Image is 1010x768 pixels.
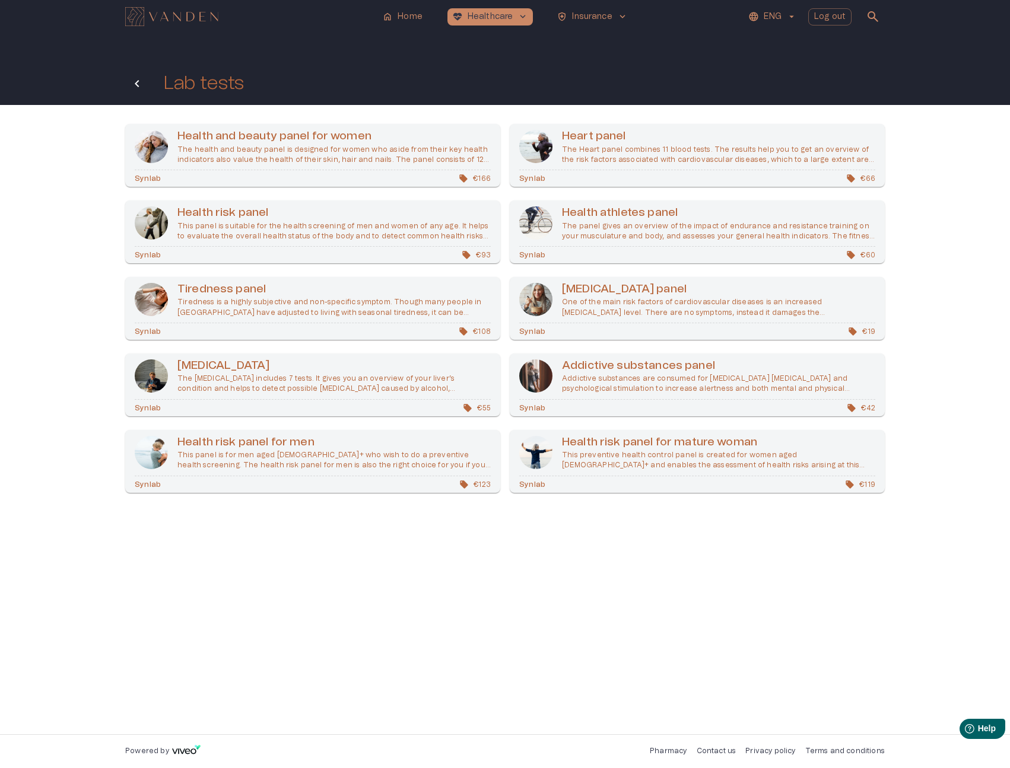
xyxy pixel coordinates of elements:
[747,8,798,26] button: ENG
[135,130,168,163] img: SYNLAB_naisetervisejailupakett.jpeg
[468,11,513,23] p: Healthcare
[552,8,632,26] button: health_and_safetyInsurancekeyboard_arrow_down
[456,173,491,184] p: € 166
[177,129,491,145] h6: Health and beauty panel for women
[562,374,875,394] p: Addictive substances are consumed for [MEDICAL_DATA] [MEDICAL_DATA] and psychological stimulation...
[135,206,168,240] img: SYNLAB_terviseriski-pakett.jpeg
[177,221,491,241] p: This panel is suitable for the health screening of men and women of any age. It helps to evaluate...
[519,436,552,469] img: SYNLAB_kypse-naise-tervisekontroll.jpeg
[519,250,545,260] p: Synlab
[135,250,161,260] p: Synlab
[519,403,545,413] p: Synlab
[459,250,491,260] p: € 93
[519,479,545,490] p: Synlab
[125,746,169,756] p: Powered by
[843,479,875,490] p: € 119
[562,205,875,221] h6: Health athletes panel
[745,747,795,754] a: Privacy policy
[398,11,423,23] p: Home
[519,283,552,316] img: SYNLAB_kolesteroolipakett.jpeg
[163,73,244,94] h1: Lab tests
[125,72,149,95] button: Back
[917,714,1010,747] iframe: Help widget launcher
[135,479,161,490] p: Synlab
[135,403,161,413] p: Synlab
[562,297,875,317] p: One of the main risk factors of cardiovascular diseases is an increased [MEDICAL_DATA] level. The...
[844,250,875,260] p: € 60
[557,11,567,22] span: health_and_safety
[562,145,875,165] p: The Heart panel combines 11 blood tests. The results help you to get an overview of the risk fact...
[562,129,875,145] h6: Heart panel
[764,11,781,23] p: ENG
[457,479,491,490] p: € 123
[135,283,168,316] img: SYNLAB_vasimus.png
[452,11,463,22] span: ecg_heart
[519,130,552,163] img: SYNLAB_sudamepakett.jpeg
[456,326,491,337] p: € 108
[135,173,161,184] p: Synlab
[519,173,545,184] p: Synlab
[562,435,875,451] h6: Health risk panel for mature woman
[861,5,885,28] button: open search modal
[562,221,875,241] p: The panel gives an overview of the impact of endurance and resistance training on your musculatur...
[447,8,533,26] button: ecg_heartHealthcarekeyboard_arrow_down
[846,326,875,337] p: € 19
[125,7,218,26] img: Vanden logo
[177,205,491,221] h6: Health risk panel
[382,11,393,22] span: home
[125,8,373,25] a: Navigate to homepage
[177,435,491,451] h6: Health risk panel for men
[377,8,428,26] button: homeHome
[177,358,491,374] h6: [MEDICAL_DATA]
[844,403,875,413] p: € 42
[562,450,875,470] p: This preventive health control panel is created for women aged [DEMOGRAPHIC_DATA]+ and enables th...
[135,436,168,469] img: SYNLAB_mehe-tervisekontroll.jpeg
[135,359,168,393] img: SYNLAB_maksapakett.jpeg
[650,747,687,754] a: Pharmacy
[519,206,552,240] img: SYNLAB_tervisesportlasepakett.jpeg
[844,173,875,184] p: € 66
[177,297,491,317] p: Tiredness is a highly subjective and non-specific symptom. Though many people in [GEOGRAPHIC_DATA...
[519,326,545,337] p: Synlab
[177,450,491,470] p: This panel is for men aged [DEMOGRAPHIC_DATA]+ who wish to do a preventive health screening. The ...
[177,282,491,298] h6: Tiredness panel
[866,9,880,24] span: search
[177,374,491,394] p: The [MEDICAL_DATA] includes 7 tests. It gives you an overview of your liver’s condition and helps...
[617,11,628,22] span: keyboard_arrow_down
[697,746,736,756] p: Contact us
[562,282,875,298] h6: [MEDICAL_DATA] panel
[814,11,846,23] p: Log out
[135,326,161,337] p: Synlab
[517,11,528,22] span: keyboard_arrow_down
[562,358,875,374] h6: Addictive substances panel
[808,8,852,26] button: Log out
[572,11,612,23] p: Insurance
[805,747,885,754] a: Terms and conditions
[460,403,491,413] p: € 55
[177,145,491,165] p: The health and beauty panel is designed for women who aside from their key health indicators also...
[519,359,552,393] img: SYNLAB-narkotestimine.jpeg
